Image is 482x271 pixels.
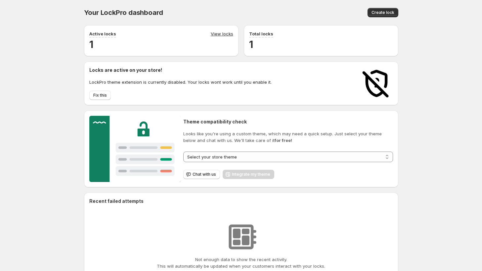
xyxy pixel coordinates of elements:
button: Chat with us [183,170,220,179]
img: Locks disabled [360,67,393,100]
span: Chat with us [193,172,216,177]
span: Your LockPro dashboard [84,9,163,17]
h2: 1 [89,38,233,51]
img: Customer support [89,116,181,182]
p: LockPro theme extension is currently disabled. Your locks wont work until you enable it. [89,79,272,85]
h2: Locks are active on your store! [89,67,272,73]
span: Create lock [372,10,394,15]
h2: 1 [249,38,393,51]
p: Looks like you're using a custom theme, which may need a quick setup. Just select your theme belo... [183,130,393,144]
button: Fix this [89,91,111,100]
p: Total locks [249,30,273,37]
p: Not enough data to show the recent activity. This will automatically be updated when your custome... [157,256,325,269]
h2: Recent failed attempts [89,198,144,204]
a: View locks [211,30,233,38]
strong: for free! [275,138,292,143]
button: Create lock [368,8,398,17]
h2: Theme compatibility check [183,118,393,125]
p: Active locks [89,30,116,37]
span: Fix this [93,93,107,98]
img: No resources found [225,220,258,253]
